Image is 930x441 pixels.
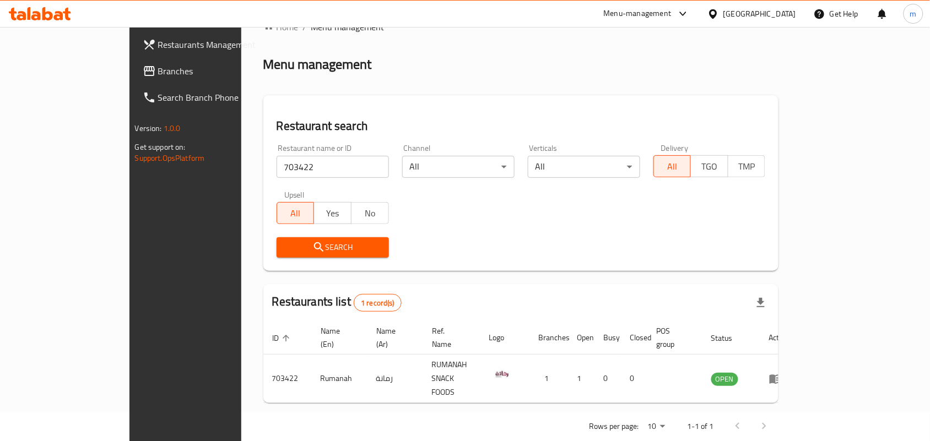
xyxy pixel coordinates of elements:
button: Search [277,237,389,258]
span: 1 record(s) [354,298,401,308]
button: Yes [313,202,352,224]
th: Closed [621,321,648,355]
td: 703422 [263,355,312,403]
span: m [910,8,917,20]
div: All [528,156,640,178]
span: Ref. Name [432,324,467,351]
span: Name (En) [321,324,354,351]
th: Open [569,321,595,355]
span: POS group [657,324,689,351]
button: TMP [728,155,766,177]
h2: Menu management [263,56,372,73]
th: Logo [480,321,530,355]
span: Version: [135,121,162,135]
div: Total records count [354,294,402,312]
div: Menu [769,372,790,385]
div: [GEOGRAPHIC_DATA] [723,8,796,20]
h2: Restaurants list [272,293,402,312]
span: Branches [158,64,276,78]
div: Menu-management [604,7,672,20]
div: All [402,156,515,178]
td: رمانة [367,355,423,403]
span: ID [272,331,293,345]
span: No [356,205,385,221]
h2: Restaurant search [277,118,766,134]
button: All [277,202,315,224]
button: All [653,155,691,177]
div: Export file [748,290,774,316]
span: All [282,205,310,221]
a: Search Branch Phone [134,84,285,111]
span: TGO [695,159,724,175]
td: 1 [569,355,595,403]
span: 1.0.0 [164,121,181,135]
input: Search for restaurant name or ID.. [277,156,389,178]
a: Support.OpsPlatform [135,151,205,165]
th: Action [760,321,798,355]
td: 0 [595,355,621,403]
p: Rows per page: [589,420,639,433]
span: Name (Ar) [376,324,410,351]
li: / [303,20,307,34]
span: All [658,159,687,175]
td: 1 [530,355,569,403]
button: No [351,202,389,224]
th: Busy [595,321,621,355]
label: Upsell [284,191,305,199]
div: Rows per page: [643,418,669,435]
label: Delivery [661,144,689,152]
table: enhanced table [263,321,798,403]
th: Branches [530,321,569,355]
span: TMP [733,159,761,175]
a: Restaurants Management [134,31,285,58]
span: Yes [318,205,347,221]
span: Restaurants Management [158,38,276,51]
span: Status [711,331,747,345]
a: Branches [134,58,285,84]
td: 0 [621,355,648,403]
td: RUMANAH SNACK FOODS [423,355,480,403]
span: Get support on: [135,140,186,154]
button: TGO [690,155,728,177]
td: Rumanah [312,355,367,403]
span: Menu management [311,20,385,34]
p: 1-1 of 1 [687,420,713,433]
span: OPEN [711,373,738,385]
img: Rumanah [489,363,517,390]
span: Search [285,241,380,254]
span: Search Branch Phone [158,91,276,104]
